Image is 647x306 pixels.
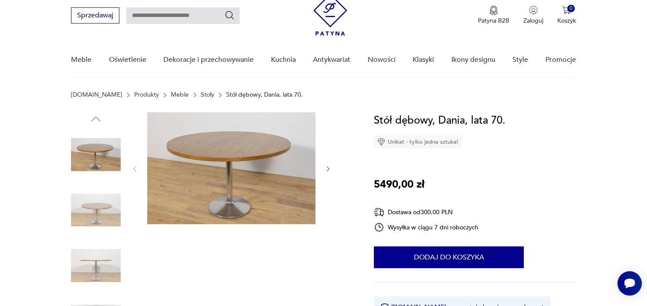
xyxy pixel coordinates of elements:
[374,176,424,193] p: 5490,00 zł
[374,112,505,129] h1: Stół dębowy, Dania, lata 70.
[71,241,121,290] img: Zdjęcie produktu Stół dębowy, Dania, lata 70.
[562,6,571,14] img: Ikona koszyka
[478,17,509,25] p: Patyna B2B
[489,6,498,15] img: Ikona medalu
[451,43,495,77] a: Ikony designu
[201,91,214,98] a: Stoły
[478,6,509,25] a: Ikona medaluPatyna B2B
[374,207,384,218] img: Ikona dostawy
[226,91,303,98] p: Stół dębowy, Dania, lata 70.
[313,43,350,77] a: Antykwariat
[617,271,642,296] iframe: Smartsupp widget button
[171,91,189,98] a: Meble
[71,91,122,98] a: [DOMAIN_NAME]
[134,91,159,98] a: Produkty
[71,43,91,77] a: Meble
[271,43,296,77] a: Kuchnia
[512,43,528,77] a: Style
[163,43,254,77] a: Dekoracje i przechowywanie
[374,135,462,148] div: Unikat - tylko jedna sztuka!
[71,13,119,19] a: Sprzedawaj
[557,6,576,25] button: 0Koszyk
[147,112,315,224] img: Zdjęcie produktu Stół dębowy, Dania, lata 70.
[478,6,509,25] button: Patyna B2B
[557,17,576,25] p: Koszyk
[374,207,478,218] div: Dostawa od 300,00 PLN
[71,185,121,235] img: Zdjęcie produktu Stół dębowy, Dania, lata 70.
[71,7,119,24] button: Sprzedawaj
[374,246,524,268] button: Dodaj do koszyka
[224,10,235,20] button: Szukaj
[523,6,543,25] button: Zaloguj
[71,130,121,179] img: Zdjęcie produktu Stół dębowy, Dania, lata 70.
[377,138,385,146] img: Ikona diamentu
[529,6,538,14] img: Ikonka użytkownika
[368,43,396,77] a: Nowości
[109,43,146,77] a: Oświetlenie
[413,43,434,77] a: Klasyki
[545,43,576,77] a: Promocje
[374,222,478,232] div: Wysyłka w ciągu 7 dni roboczych
[567,5,575,12] div: 0
[523,17,543,25] p: Zaloguj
